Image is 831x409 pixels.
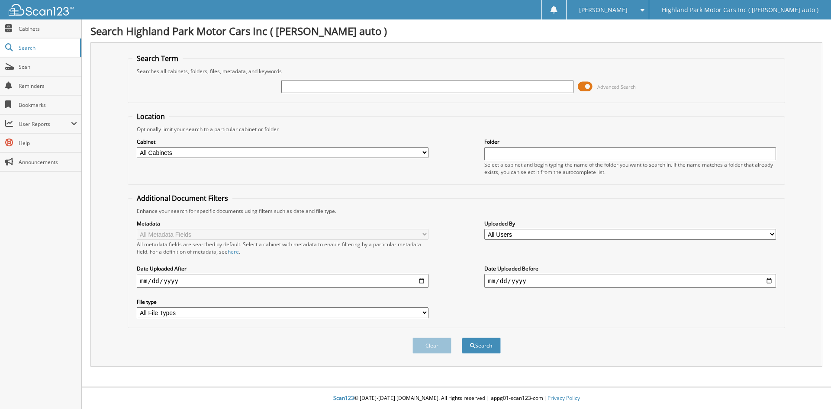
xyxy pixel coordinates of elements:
[462,338,501,354] button: Search
[137,265,428,272] label: Date Uploaded After
[137,220,428,227] label: Metadata
[484,265,776,272] label: Date Uploaded Before
[132,54,183,63] legend: Search Term
[548,394,580,402] a: Privacy Policy
[228,248,239,255] a: here
[484,274,776,288] input: end
[412,338,451,354] button: Clear
[132,207,781,215] div: Enhance your search for specific documents using filters such as date and file type.
[19,63,77,71] span: Scan
[19,139,77,147] span: Help
[484,138,776,145] label: Folder
[597,84,636,90] span: Advanced Search
[137,241,428,255] div: All metadata fields are searched by default. Select a cabinet with metadata to enable filtering b...
[137,274,428,288] input: start
[484,220,776,227] label: Uploaded By
[19,158,77,166] span: Announcements
[132,68,781,75] div: Searches all cabinets, folders, files, metadata, and keywords
[19,120,71,128] span: User Reports
[132,193,232,203] legend: Additional Document Filters
[484,161,776,176] div: Select a cabinet and begin typing the name of the folder you want to search in. If the name match...
[137,298,428,306] label: File type
[333,394,354,402] span: Scan123
[132,112,169,121] legend: Location
[19,25,77,32] span: Cabinets
[19,101,77,109] span: Bookmarks
[132,126,781,133] div: Optionally limit your search to a particular cabinet or folder
[662,7,818,13] span: Highland Park Motor Cars Inc ( [PERSON_NAME] auto )
[90,24,822,38] h1: Search Highland Park Motor Cars Inc ( [PERSON_NAME] auto )
[19,82,77,90] span: Reminders
[137,138,428,145] label: Cabinet
[9,4,74,16] img: scan123-logo-white.svg
[19,44,76,52] span: Search
[579,7,628,13] span: [PERSON_NAME]
[82,388,831,409] div: © [DATE]-[DATE] [DOMAIN_NAME]. All rights reserved | appg01-scan123-com |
